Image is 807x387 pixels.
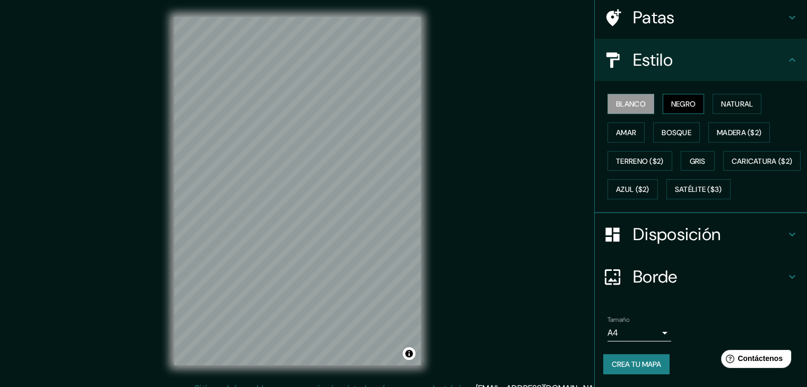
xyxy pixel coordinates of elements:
[653,122,700,143] button: Bosque
[721,99,753,109] font: Natural
[595,39,807,81] div: Estilo
[595,256,807,298] div: Borde
[633,266,678,288] font: Borde
[608,324,671,341] div: A4
[612,359,661,369] font: Crea tu mapa
[608,315,629,324] font: Tamaño
[690,156,706,166] font: Gris
[595,213,807,256] div: Disposición
[675,185,722,195] font: Satélite ($3)
[608,122,645,143] button: Amar
[608,327,618,338] font: A4
[723,151,801,171] button: Caricatura ($2)
[174,17,421,365] canvas: Mapa
[663,94,705,114] button: Negro
[608,179,658,199] button: Azul ($2)
[608,94,654,114] button: Blanco
[616,99,646,109] font: Blanco
[713,94,761,114] button: Natural
[708,122,770,143] button: Madera ($2)
[717,128,761,137] font: Madera ($2)
[616,185,649,195] font: Azul ($2)
[608,151,672,171] button: Terreno ($2)
[616,156,664,166] font: Terreno ($2)
[671,99,696,109] font: Negro
[666,179,731,199] button: Satélite ($3)
[732,156,793,166] font: Caricatura ($2)
[603,354,670,374] button: Crea tu mapa
[633,49,673,71] font: Estilo
[616,128,636,137] font: Amar
[403,347,415,360] button: Activar o desactivar atribución
[633,223,721,245] font: Disposición
[662,128,691,137] font: Bosque
[681,151,715,171] button: Gris
[713,346,795,375] iframe: Lanzador de widgets de ayuda
[633,6,675,29] font: Patas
